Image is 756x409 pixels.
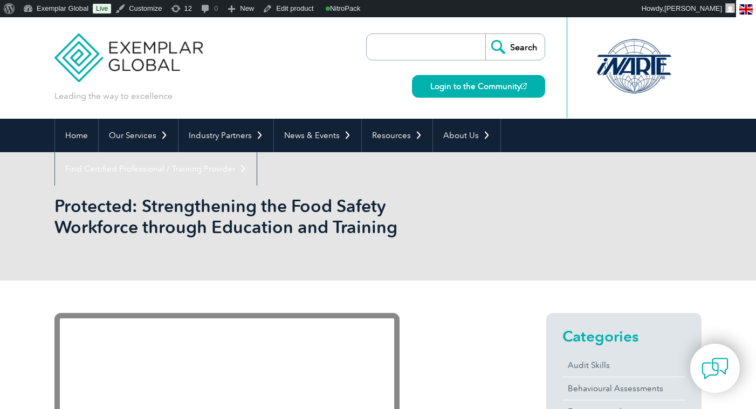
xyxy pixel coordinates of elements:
[55,152,257,186] a: Find Certified Professional / Training Provider
[412,75,545,98] a: Login to the Community
[562,377,685,400] a: Behavioural Assessments
[274,119,361,152] a: News & Events
[664,4,722,12] span: [PERSON_NAME]
[178,119,273,152] a: Industry Partners
[702,355,728,382] img: contact-chat.png
[99,119,178,152] a: Our Services
[55,119,98,152] a: Home
[562,354,685,377] a: Audit Skills
[54,90,173,102] p: Leading the way to excellence
[93,4,111,13] a: Live
[562,328,685,345] h2: Categories
[433,119,500,152] a: About Us
[739,4,753,15] img: en
[521,83,527,89] img: open_square.png
[54,195,469,237] h1: Protected: Strengthening the Food Safety Workforce through Education and Training
[362,119,432,152] a: Resources
[54,17,203,82] img: Exemplar Global
[485,34,545,60] input: Search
